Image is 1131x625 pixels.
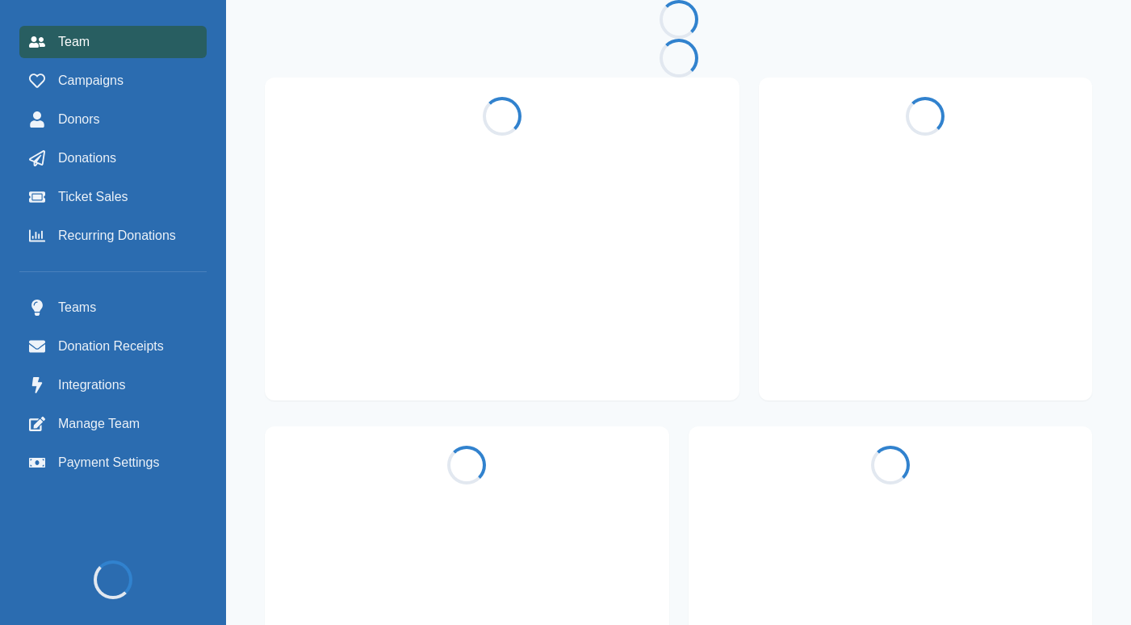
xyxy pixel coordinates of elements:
span: Integrations [58,375,126,395]
span: Donation Receipts [58,337,164,356]
span: Donations [58,149,116,168]
span: Team [58,32,90,52]
a: Donors [19,103,207,136]
a: Manage Team [19,408,207,440]
a: Campaigns [19,65,207,97]
a: Recurring Donations [19,220,207,252]
span: Ticket Sales [58,187,128,207]
span: Recurring Donations [58,226,176,245]
a: Donation Receipts [19,330,207,363]
a: Donations [19,142,207,174]
a: Payment Settings [19,447,207,479]
span: Donors [58,110,100,129]
a: Ticket Sales [19,181,207,213]
a: Team [19,26,207,58]
a: Teams [19,292,207,324]
span: Payment Settings [58,453,159,472]
span: Manage Team [58,414,140,434]
a: Integrations [19,369,207,401]
span: Campaigns [58,71,124,90]
span: Teams [58,298,96,317]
